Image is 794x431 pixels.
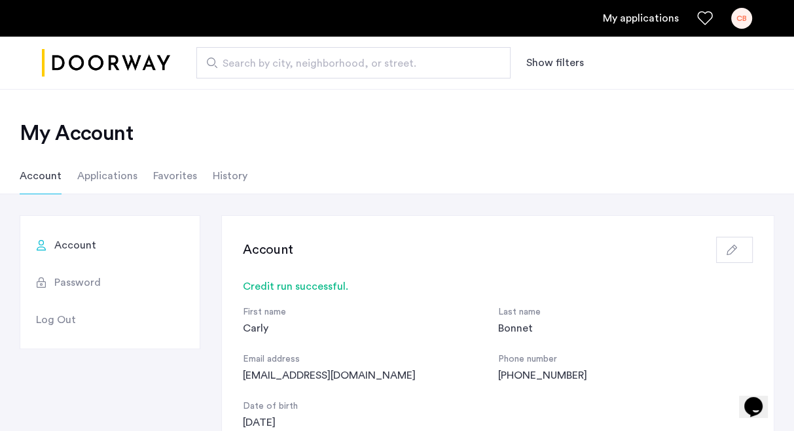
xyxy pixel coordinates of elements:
input: Apartment Search [196,47,511,78]
h3: Account [243,241,293,259]
a: My application [603,10,679,26]
div: Date of birth [243,399,498,415]
div: [PHONE_NUMBER] [498,368,753,383]
span: Search by city, neighborhood, or street. [223,56,474,71]
li: History [213,158,247,194]
div: First name [243,305,498,320]
a: Favorites [697,10,713,26]
button: button [716,237,753,263]
h2: My Account [20,120,774,147]
iframe: chat widget [739,379,781,418]
div: [DATE] [243,415,498,430]
button: Show or hide filters [526,55,584,71]
div: Bonnet [498,320,753,336]
div: Email address [243,352,498,368]
a: Cazamio logo [42,39,170,88]
span: Password [54,275,101,290]
span: Log Out [36,312,76,328]
li: Favorites [153,158,197,194]
div: Phone number [498,352,753,368]
li: Applications [77,158,137,194]
div: Carly [243,320,498,336]
div: Last name [498,305,753,320]
img: logo [42,39,170,88]
span: Account [54,237,96,253]
div: CB [731,8,752,29]
li: Account [20,158,62,194]
div: [EMAIL_ADDRESS][DOMAIN_NAME] [243,368,498,383]
div: Credit run successful. [243,279,753,294]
